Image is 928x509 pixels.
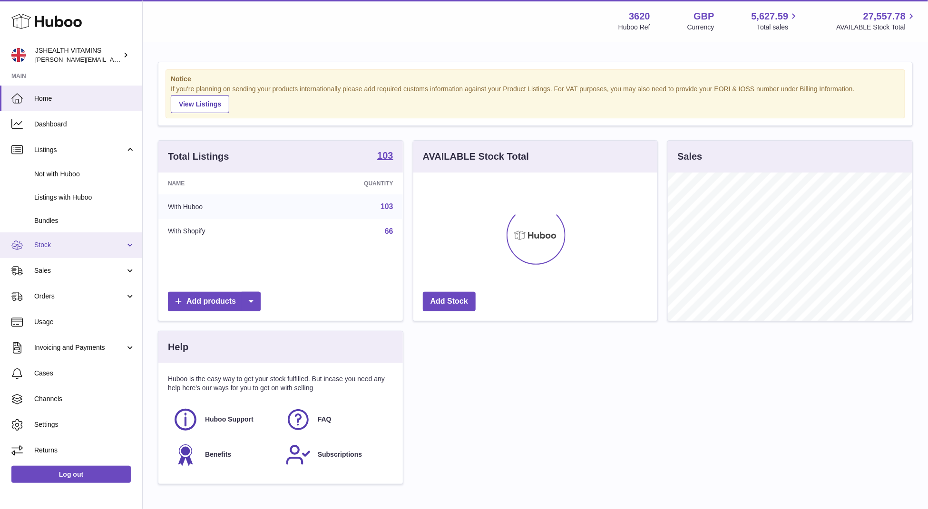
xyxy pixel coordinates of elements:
[34,420,135,429] span: Settings
[168,375,393,393] p: Huboo is the easy way to get your stock fulfilled. But incase you need any help here's our ways f...
[677,150,702,163] h3: Sales
[34,292,125,301] span: Orders
[168,150,229,163] h3: Total Listings
[423,292,476,311] a: Add Stock
[318,415,332,424] span: FAQ
[290,173,403,194] th: Quantity
[694,10,714,23] strong: GBP
[381,202,393,211] a: 103
[205,415,254,424] span: Huboo Support
[171,85,900,113] div: If you're planning on sending your products internationally please add required customs informati...
[168,341,188,354] h3: Help
[158,173,290,194] th: Name
[836,23,917,32] span: AVAILABLE Stock Total
[863,10,906,23] span: 27,557.78
[34,317,135,327] span: Usage
[34,266,125,275] span: Sales
[34,240,125,250] span: Stock
[385,227,393,235] a: 66
[11,48,26,62] img: francesca@jshealthvitamins.com
[11,466,131,483] a: Log out
[34,369,135,378] span: Cases
[285,407,389,432] a: FAQ
[34,193,135,202] span: Listings with Huboo
[34,120,135,129] span: Dashboard
[205,450,231,459] span: Benefits
[173,407,276,432] a: Huboo Support
[752,10,800,32] a: 5,627.59 Total sales
[318,450,362,459] span: Subscriptions
[377,151,393,162] a: 103
[34,94,135,103] span: Home
[836,10,917,32] a: 27,557.78 AVAILABLE Stock Total
[34,170,135,179] span: Not with Huboo
[158,219,290,244] td: With Shopify
[173,442,276,468] a: Benefits
[34,145,125,154] span: Listings
[34,216,135,225] span: Bundles
[34,446,135,455] span: Returns
[171,95,229,113] a: View Listings
[629,10,650,23] strong: 3620
[168,292,261,311] a: Add products
[752,10,789,23] span: 5,627.59
[377,151,393,160] strong: 103
[34,394,135,403] span: Channels
[158,194,290,219] td: With Huboo
[35,56,191,63] span: [PERSON_NAME][EMAIL_ADDRESS][DOMAIN_NAME]
[285,442,389,468] a: Subscriptions
[35,46,121,64] div: JSHEALTH VITAMINS
[618,23,650,32] div: Huboo Ref
[34,343,125,352] span: Invoicing and Payments
[687,23,714,32] div: Currency
[757,23,799,32] span: Total sales
[423,150,529,163] h3: AVAILABLE Stock Total
[171,75,900,84] strong: Notice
